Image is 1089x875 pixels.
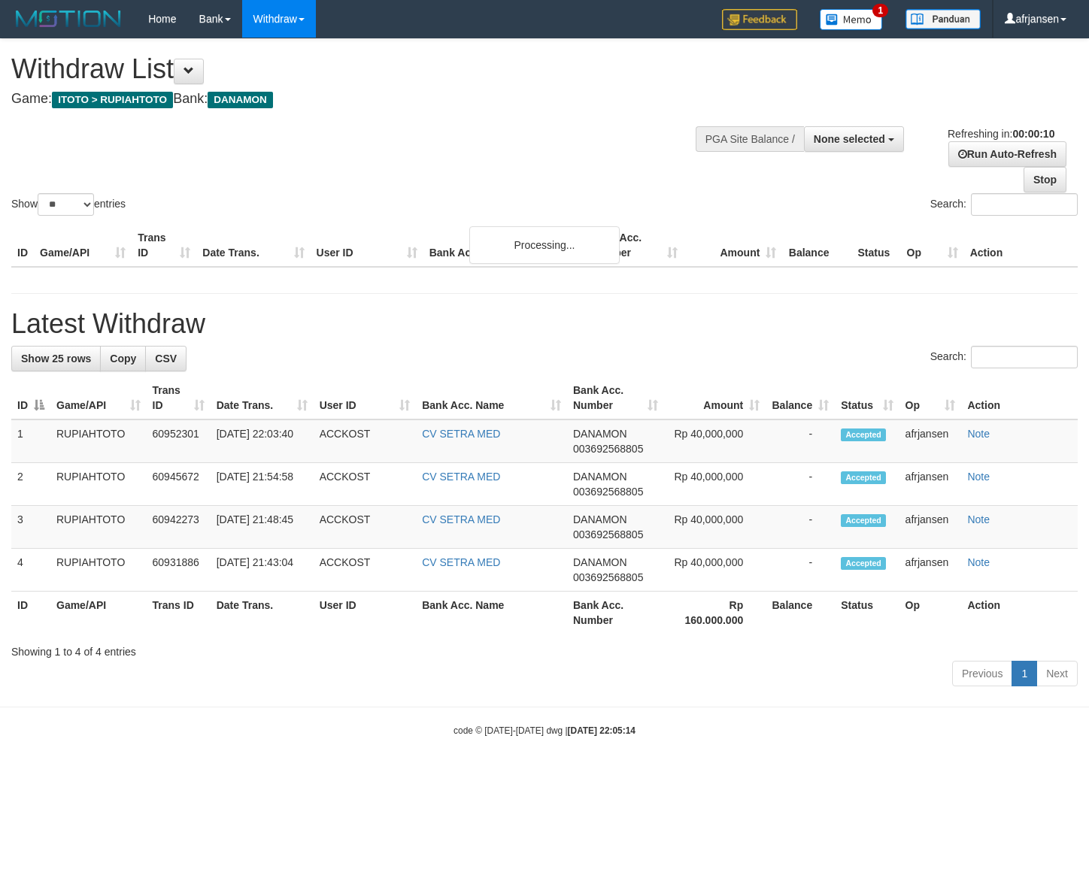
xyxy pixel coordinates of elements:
td: RUPIAHTOTO [50,506,147,549]
a: CV SETRA MED [422,513,500,525]
td: - [766,419,835,463]
a: Show 25 rows [11,346,101,371]
td: Rp 40,000,000 [664,549,766,592]
span: Accepted [841,514,886,527]
div: Processing... [469,226,620,264]
th: ID [11,592,50,634]
span: Accepted [841,471,886,484]
small: code © [DATE]-[DATE] dwg | [453,725,636,736]
a: Note [967,513,990,525]
a: Note [967,471,990,483]
td: 60931886 [147,549,211,592]
td: [DATE] 22:03:40 [211,419,314,463]
td: - [766,506,835,549]
strong: 00:00:10 [1012,128,1054,140]
th: Game/API [34,224,132,267]
th: Trans ID [147,592,211,634]
td: [DATE] 21:54:58 [211,463,314,506]
span: Copy 003692568805 to clipboard [573,528,643,540]
span: Accepted [841,428,886,441]
th: User ID [314,592,417,634]
td: [DATE] 21:48:45 [211,506,314,549]
th: Date Trans. [196,224,310,267]
th: User ID: activate to sort column ascending [314,377,417,419]
span: Copy [110,353,136,365]
a: Note [967,428,990,440]
span: Show 25 rows [21,353,91,365]
a: CV SETRA MED [422,471,500,483]
img: panduan.png [905,9,981,29]
th: Status [851,224,900,267]
th: Action [961,592,1078,634]
h1: Withdraw List [11,54,711,84]
a: 1 [1012,661,1037,686]
span: DANAMON [208,92,273,108]
th: Balance [766,592,835,634]
span: Copy 003692568805 to clipboard [573,443,643,455]
span: None selected [814,133,885,145]
td: 4 [11,549,50,592]
td: afrjansen [899,419,962,463]
th: Amount [684,224,782,267]
td: 60952301 [147,419,211,463]
th: Bank Acc. Name: activate to sort column ascending [416,377,567,419]
a: Previous [952,661,1012,686]
span: DANAMON [573,513,627,525]
label: Search: [930,193,1078,216]
td: afrjansen [899,506,962,549]
td: ACCKOST [314,463,417,506]
a: CSV [145,346,187,371]
td: - [766,463,835,506]
th: Action [961,377,1078,419]
div: PGA Site Balance / [696,126,804,152]
th: User ID [311,224,423,267]
td: 60945672 [147,463,211,506]
th: ID: activate to sort column descending [11,377,50,419]
td: 3 [11,506,50,549]
label: Show entries [11,193,126,216]
span: DANAMON [573,428,627,440]
a: Note [967,556,990,568]
td: RUPIAHTOTO [50,463,147,506]
span: Accepted [841,557,886,570]
strong: [DATE] 22:05:14 [568,725,636,736]
th: Bank Acc. Number [567,592,664,634]
td: ACCKOST [314,506,417,549]
img: Feedback.jpg [722,9,797,30]
th: Date Trans.: activate to sort column ascending [211,377,314,419]
span: ITOTO > RUPIAHTOTO [52,92,173,108]
label: Search: [930,346,1078,368]
h4: Game: Bank: [11,92,711,107]
th: Op: activate to sort column ascending [899,377,962,419]
th: Game/API: activate to sort column ascending [50,377,147,419]
span: Refreshing in: [948,128,1054,140]
th: Balance: activate to sort column ascending [766,377,835,419]
input: Search: [971,193,1078,216]
input: Search: [971,346,1078,368]
a: Next [1036,661,1078,686]
span: CSV [155,353,177,365]
td: Rp 40,000,000 [664,463,766,506]
th: Bank Acc. Name [423,224,585,267]
h1: Latest Withdraw [11,309,1078,339]
th: Trans ID [132,224,196,267]
span: Copy 003692568805 to clipboard [573,571,643,583]
th: Trans ID: activate to sort column ascending [147,377,211,419]
td: RUPIAHTOTO [50,549,147,592]
td: 1 [11,419,50,463]
th: Status [835,592,899,634]
a: CV SETRA MED [422,556,500,568]
td: ACCKOST [314,549,417,592]
span: DANAMON [573,471,627,483]
th: Op [899,592,962,634]
td: Rp 40,000,000 [664,419,766,463]
button: None selected [804,126,904,152]
a: Run Auto-Refresh [948,141,1066,167]
td: RUPIAHTOTO [50,419,147,463]
a: CV SETRA MED [422,428,500,440]
th: ID [11,224,34,267]
td: 60942273 [147,506,211,549]
th: Date Trans. [211,592,314,634]
div: Showing 1 to 4 of 4 entries [11,638,1078,659]
td: 2 [11,463,50,506]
